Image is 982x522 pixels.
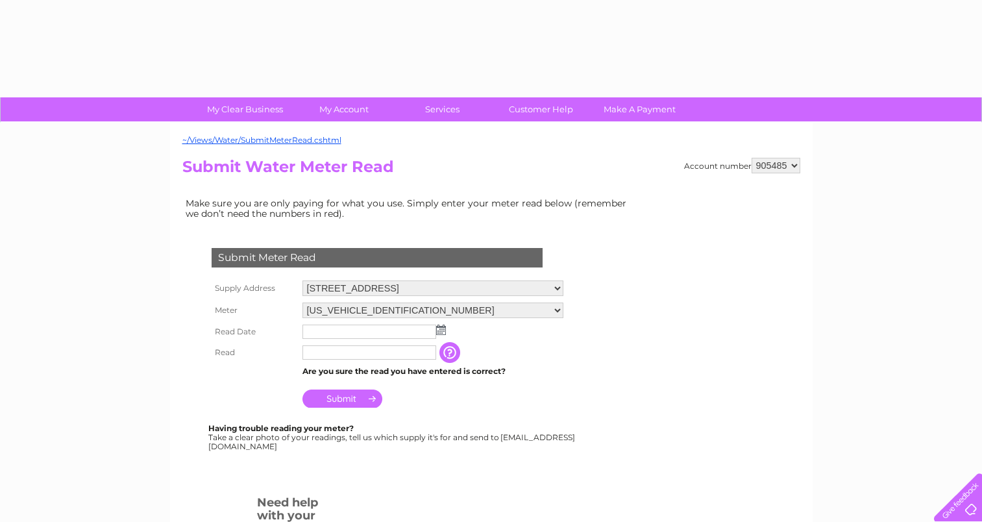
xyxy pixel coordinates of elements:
[208,424,577,451] div: Take a clear photo of your readings, tell us which supply it's for and send to [EMAIL_ADDRESS][DO...
[487,97,595,121] a: Customer Help
[182,135,341,145] a: ~/Views/Water/SubmitMeterRead.cshtml
[684,158,800,173] div: Account number
[208,321,299,342] th: Read Date
[182,158,800,182] h2: Submit Water Meter Read
[436,325,446,335] img: ...
[208,423,354,433] b: Having trouble reading your meter?
[586,97,693,121] a: Make A Payment
[182,195,637,222] td: Make sure you are only paying for what you use. Simply enter your meter read below (remember we d...
[212,248,543,267] div: Submit Meter Read
[208,299,299,321] th: Meter
[439,342,463,363] input: Information
[389,97,496,121] a: Services
[302,390,382,408] input: Submit
[191,97,299,121] a: My Clear Business
[290,97,397,121] a: My Account
[299,363,567,380] td: Are you sure the read you have entered is correct?
[208,342,299,363] th: Read
[208,277,299,299] th: Supply Address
